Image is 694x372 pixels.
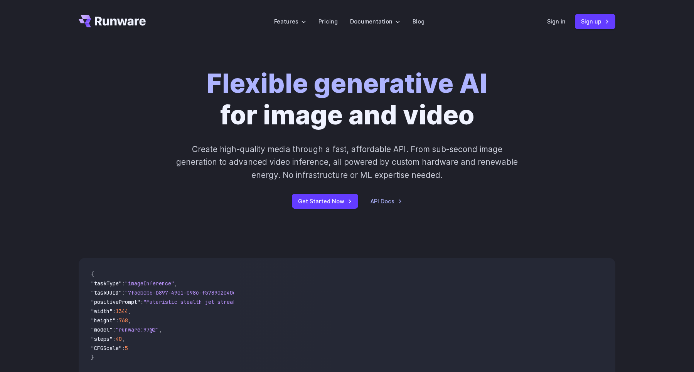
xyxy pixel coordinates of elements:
span: "width" [91,308,113,315]
span: : [116,317,119,324]
span: { [91,271,94,278]
span: : [113,326,116,333]
span: 5 [125,345,128,352]
span: 768 [119,317,128,324]
span: , [174,280,177,287]
span: "steps" [91,335,113,342]
span: } [91,354,94,361]
span: , [159,326,162,333]
a: API Docs [371,197,402,206]
p: Create high-quality media through a fast, affordable API. From sub-second image generation to adv... [175,143,519,181]
span: "model" [91,326,113,333]
span: : [140,298,143,305]
span: "taskType" [91,280,122,287]
a: Sign in [547,17,566,26]
span: "positivePrompt" [91,298,140,305]
label: Features [274,17,306,26]
span: "height" [91,317,116,324]
a: Get Started Now [292,194,358,209]
a: Go to / [79,15,146,27]
span: "runware:97@2" [116,326,159,333]
a: Blog [413,17,424,26]
a: Sign up [575,14,615,29]
span: "CFGScale" [91,345,122,352]
h1: for image and video [207,68,487,131]
span: : [122,345,125,352]
span: : [122,289,125,296]
span: , [128,317,131,324]
span: , [122,335,125,342]
span: : [122,280,125,287]
span: "imageInference" [125,280,174,287]
span: "Futuristic stealth jet streaking through a neon-lit cityscape with glowing purple exhaust" [143,298,424,305]
span: "7f3ebcb6-b897-49e1-b98c-f5789d2d40d7" [125,289,242,296]
span: 40 [116,335,122,342]
span: : [113,308,116,315]
span: 1344 [116,308,128,315]
a: Pricing [318,17,338,26]
label: Documentation [350,17,400,26]
span: , [128,308,131,315]
span: "taskUUID" [91,289,122,296]
span: : [113,335,116,342]
strong: Flexible generative AI [207,67,487,99]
